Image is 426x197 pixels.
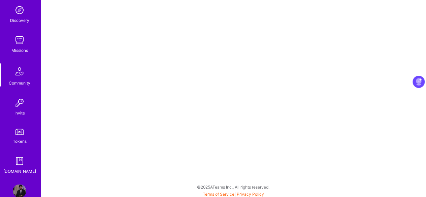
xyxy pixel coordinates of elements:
div: Tokens [13,138,27,145]
img: tokens [15,129,24,135]
img: Community [11,63,28,79]
div: [DOMAIN_NAME] [3,168,36,175]
div: Community [9,79,30,87]
img: guide book [13,154,26,168]
div: Invite [14,109,25,117]
div: Discovery [10,17,29,24]
img: discovery [13,3,26,17]
div: Missions [11,47,28,54]
div: © 2025 ATeams Inc., All rights reserved. [40,178,426,195]
span: | [203,192,264,197]
img: Invite [13,96,26,109]
a: Terms of Service [203,192,234,197]
img: teamwork [13,33,26,47]
a: Privacy Policy [237,192,264,197]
